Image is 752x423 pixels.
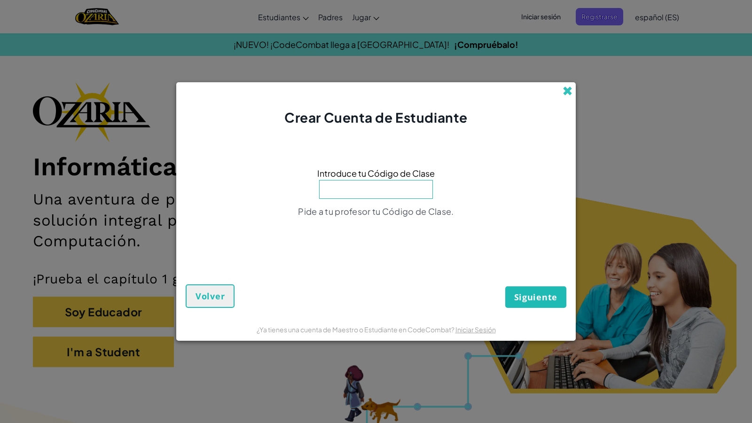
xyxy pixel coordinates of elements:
[196,290,225,302] span: Volver
[514,291,557,303] span: Siguiente
[186,284,235,308] button: Volver
[505,286,566,308] button: Siguiente
[284,109,468,125] span: Crear Cuenta de Estudiante
[455,325,496,334] a: Iniciar Sesión
[257,325,455,334] span: ¿Ya tienes una cuenta de Maestro o Estudiante en CodeCombat?
[298,206,454,217] span: Pide a tu profesor tu Código de Clase.
[317,166,435,180] span: Introduce tu Código de Clase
